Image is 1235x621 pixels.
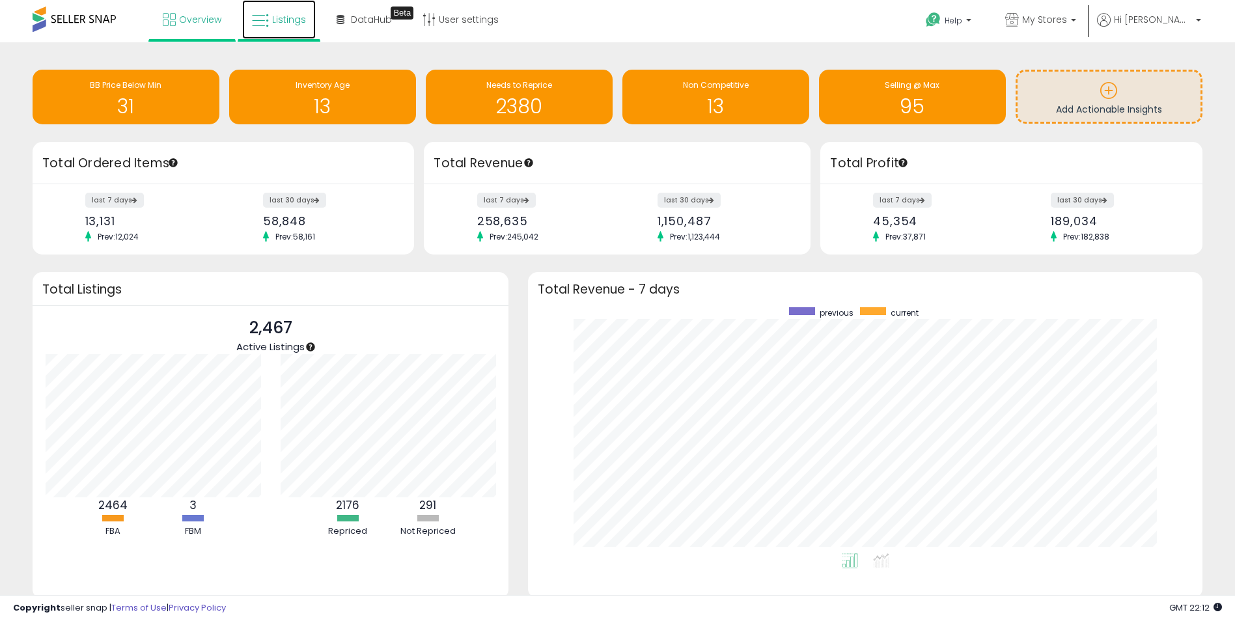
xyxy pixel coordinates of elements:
a: Hi [PERSON_NAME] [1097,13,1201,42]
label: last 7 days [85,193,144,208]
span: Active Listings [236,340,305,353]
b: 2464 [98,497,128,513]
span: BB Price Below Min [90,79,161,90]
span: DataHub [351,13,392,26]
h3: Total Profit [830,154,1192,172]
h1: 95 [826,96,999,117]
label: last 30 days [658,193,721,208]
div: 13,131 [85,214,214,228]
h3: Total Ordered Items [42,154,404,172]
span: Prev: 12,024 [91,231,145,242]
span: Prev: 37,871 [879,231,932,242]
h3: Total Listings [42,284,499,294]
a: Selling @ Max 95 [819,70,1006,124]
div: 1,150,487 [658,214,788,228]
b: 3 [189,497,197,513]
div: 58,848 [263,214,392,228]
div: seller snap | | [13,602,226,614]
div: Repriced [309,525,387,538]
span: current [891,307,919,318]
label: last 7 days [477,193,536,208]
div: Tooltip anchor [897,157,909,169]
span: Selling @ Max [885,79,939,90]
span: Inventory Age [296,79,350,90]
h3: Total Revenue - 7 days [538,284,1193,294]
label: last 7 days [873,193,932,208]
span: Overview [179,13,221,26]
span: Hi [PERSON_NAME] [1114,13,1192,26]
span: Prev: 245,042 [483,231,545,242]
div: Tooltip anchor [167,157,179,169]
div: Tooltip anchor [391,7,413,20]
a: Inventory Age 13 [229,70,416,124]
span: 2025-09-11 22:12 GMT [1169,601,1222,614]
a: Non Competitive 13 [622,70,809,124]
b: 291 [419,497,436,513]
a: Add Actionable Insights [1018,72,1200,122]
i: Get Help [925,12,941,28]
h3: Total Revenue [434,154,801,172]
a: Needs to Reprice 2380 [426,70,613,124]
h1: 2380 [432,96,606,117]
span: Listings [272,13,306,26]
a: Help [915,2,984,42]
a: Terms of Use [111,601,167,614]
p: 2,467 [236,316,305,340]
span: My Stores [1022,13,1067,26]
h1: 13 [236,96,409,117]
span: Add Actionable Insights [1056,103,1162,116]
div: 258,635 [477,214,608,228]
label: last 30 days [1051,193,1114,208]
span: previous [820,307,853,318]
div: 45,354 [873,214,1002,228]
div: FBM [154,525,232,538]
span: Prev: 182,838 [1057,231,1116,242]
div: 189,034 [1051,214,1180,228]
b: 2176 [336,497,359,513]
h1: 13 [629,96,803,117]
div: FBA [74,525,152,538]
div: Not Repriced [389,525,467,538]
span: Prev: 58,161 [269,231,322,242]
h1: 31 [39,96,213,117]
strong: Copyright [13,601,61,614]
span: Prev: 1,123,444 [663,231,727,242]
div: Tooltip anchor [305,341,316,353]
div: Tooltip anchor [523,157,534,169]
span: Non Competitive [683,79,749,90]
span: Needs to Reprice [486,79,552,90]
a: BB Price Below Min 31 [33,70,219,124]
span: Help [945,15,962,26]
a: Privacy Policy [169,601,226,614]
label: last 30 days [263,193,326,208]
